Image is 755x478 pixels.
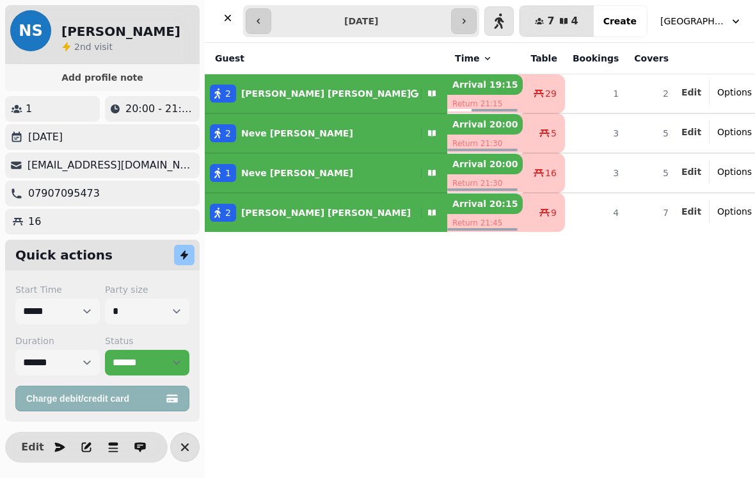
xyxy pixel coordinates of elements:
button: Edit [20,434,45,460]
td: 3 [565,113,626,153]
span: 4 [571,16,578,26]
p: Return 21:30 [447,135,523,152]
p: 20:00 - 21:30 [125,101,195,117]
td: 4 [565,193,626,232]
p: 07907095473 [28,186,100,201]
span: Charge debit/credit card [26,394,163,403]
span: 16 [545,167,557,179]
p: Return 21:45 [447,214,523,232]
th: Guest [205,43,447,74]
button: 2Neve [PERSON_NAME] [205,118,447,149]
span: Edit [681,88,701,97]
label: Party size [105,283,189,296]
span: 5 [551,127,557,140]
button: 1Neve [PERSON_NAME] [205,158,447,188]
button: [GEOGRAPHIC_DATA] [653,10,750,33]
td: 7 [626,193,676,232]
span: 9 [551,206,557,219]
span: Time [455,52,479,65]
span: Options [717,205,752,218]
span: 7 [547,16,554,26]
span: 2 [225,206,231,219]
p: Neve [PERSON_NAME] [241,167,353,179]
span: Create [603,17,637,26]
button: Edit [681,205,701,218]
p: visit [74,40,113,53]
label: Status [105,334,189,347]
th: Table [523,43,565,74]
th: Covers [626,43,676,74]
span: Options [717,165,752,178]
span: Options [717,86,752,99]
button: Add profile note [10,69,195,86]
p: Arrival 19:15 [447,74,523,95]
p: Arrival 20:00 [447,114,523,135]
span: Add profile note [20,73,184,82]
p: Arrival 20:15 [447,194,523,214]
p: [EMAIL_ADDRESS][DOMAIN_NAME] [28,158,195,173]
span: NS [19,23,42,38]
td: 3 [565,153,626,193]
label: Duration [15,334,100,347]
span: 2 [225,87,231,100]
span: 2 [225,127,231,140]
h2: Quick actions [15,246,113,264]
th: Bookings [565,43,626,74]
p: [PERSON_NAME] [PERSON_NAME] [241,206,411,219]
h2: [PERSON_NAME] [61,22,180,40]
button: 74 [520,6,593,37]
p: Neve [PERSON_NAME] [241,127,353,140]
span: [GEOGRAPHIC_DATA] [660,15,724,28]
label: Start Time [15,283,100,296]
td: 5 [626,153,676,193]
button: 2[PERSON_NAME] [PERSON_NAME] [205,78,447,109]
span: Edit [681,167,701,176]
button: 2[PERSON_NAME] [PERSON_NAME] [205,197,447,228]
button: Create [593,6,647,37]
button: Charge debit/credit card [15,386,189,411]
p: Arrival 20:00 [447,154,523,174]
span: 1 [225,167,231,179]
span: 29 [545,87,557,100]
span: Edit [681,207,701,216]
p: 16 [28,214,41,229]
span: 2 [74,42,80,52]
p: [PERSON_NAME] [PERSON_NAME] [241,87,411,100]
span: nd [80,42,94,52]
span: Options [717,126,752,138]
td: 5 [626,113,676,153]
p: Return 21:15 [447,95,523,113]
p: 1 [26,101,32,117]
button: Time [455,52,492,65]
span: Edit [681,128,701,136]
button: Edit [681,86,701,99]
button: Edit [681,165,701,178]
p: Return 21:30 [447,174,523,192]
td: 2 [626,74,676,114]
p: [DATE] [28,129,63,145]
span: Edit [25,442,40,452]
td: 1 [565,74,626,114]
button: Edit [681,126,701,138]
